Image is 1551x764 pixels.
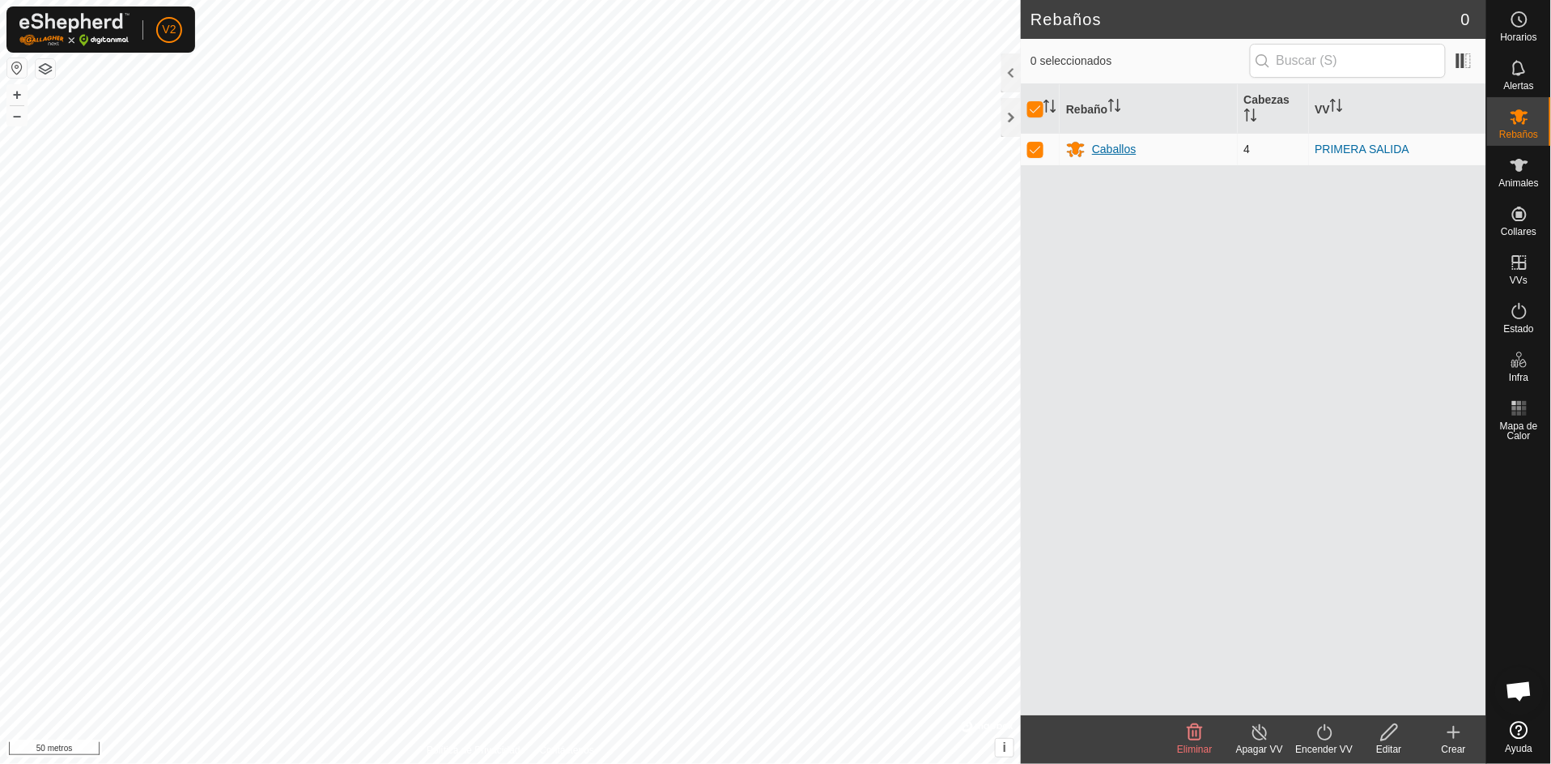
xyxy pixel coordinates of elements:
font: Caballos [1092,143,1136,156]
font: Crear [1442,744,1466,755]
font: Alertas [1504,80,1534,92]
font: Eliminar [1177,744,1212,755]
font: Estado [1504,323,1534,335]
font: + [13,86,22,103]
font: Rebaño [1066,102,1107,115]
font: Política de Privacidad [427,745,520,756]
p-sorticon: Activar para ordenar [1330,101,1343,114]
button: i [996,739,1013,757]
font: V2 [162,23,176,36]
font: – [13,107,21,124]
font: 4 [1244,143,1251,156]
font: Rebaños [1030,11,1102,28]
font: Encender VV [1296,744,1353,755]
font: Mapa de Calor [1500,420,1538,442]
a: Política de Privacidad [427,743,520,758]
button: – [7,106,27,126]
font: Contáctenos [540,745,594,756]
p-sorticon: Activar para ordenar [1108,101,1121,114]
a: Contáctenos [540,743,594,758]
font: VVs [1510,275,1528,286]
input: Buscar (S) [1250,44,1446,78]
a: Ayuda [1487,715,1551,760]
font: Ayuda [1506,743,1533,754]
font: Horarios [1501,32,1537,43]
font: i [1003,741,1006,754]
font: Apagar VV [1236,744,1283,755]
a: PRIMERA SALIDA [1315,143,1410,156]
font: Collares [1501,226,1536,237]
img: Logotipo de Gallagher [19,13,130,46]
font: VV [1315,102,1331,115]
div: Chat abierto [1495,667,1544,715]
p-sorticon: Activar para ordenar [1244,111,1257,124]
font: Animales [1499,177,1539,189]
button: Restablecer Mapa [7,58,27,78]
font: 0 seleccionados [1030,54,1111,67]
font: 0 [1461,11,1470,28]
button: Capas del Mapa [36,59,55,79]
font: Infra [1509,372,1528,383]
p-sorticon: Activar para ordenar [1043,102,1056,115]
button: + [7,85,27,105]
font: Rebaños [1499,129,1538,140]
font: Editar [1376,744,1401,755]
font: Cabezas [1244,93,1290,106]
